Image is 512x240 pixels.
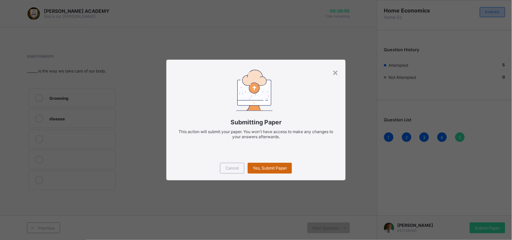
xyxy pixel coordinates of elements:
img: submitting-paper.7509aad6ec86be490e328e6d2a33d40a.svg [236,70,273,111]
span: Cancel [225,166,239,171]
span: Yes, Submit Paper [253,166,287,171]
span: This action will submit your paper. You won't have access to make any changes to your answers aft... [179,129,333,139]
div: × [332,66,339,78]
span: Submitting Paper [177,119,335,126]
